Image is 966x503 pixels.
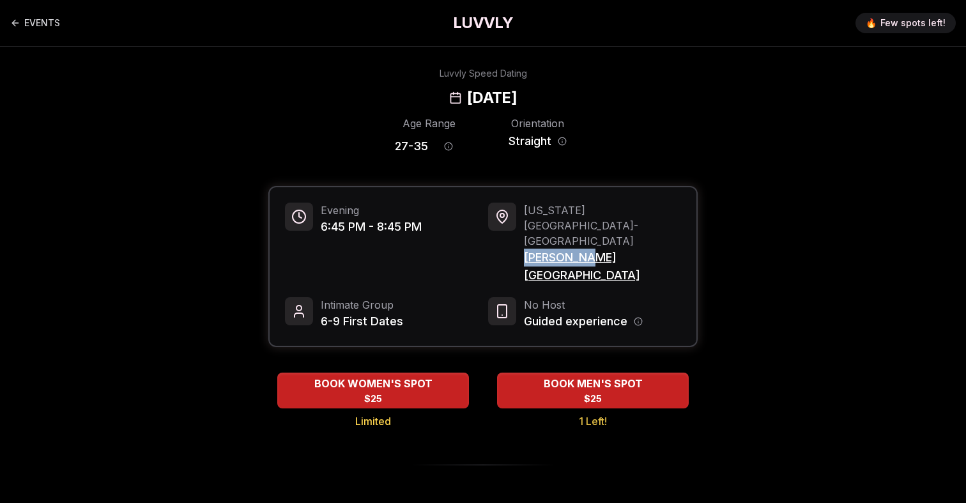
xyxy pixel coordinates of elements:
h2: [DATE] [467,88,517,108]
button: BOOK WOMEN'S SPOT - Limited [277,373,469,408]
div: Age Range [395,116,463,131]
span: Evening [321,203,422,218]
span: $25 [364,392,382,405]
span: [US_STATE][GEOGRAPHIC_DATA] - [GEOGRAPHIC_DATA] [524,203,681,249]
span: Few spots left! [880,17,946,29]
span: 1 Left! [579,414,607,429]
span: BOOK WOMEN'S SPOT [312,376,435,391]
span: No Host [524,297,643,313]
span: 6-9 First Dates [321,313,403,330]
span: Intimate Group [321,297,403,313]
span: Straight [509,132,551,150]
span: $25 [584,392,602,405]
button: Host information [634,317,643,326]
a: LUVVLY [453,13,513,33]
div: Luvvly Speed Dating [440,67,527,80]
button: Orientation information [558,137,567,146]
a: Back to events [10,10,60,36]
span: BOOK MEN'S SPOT [541,376,645,391]
span: 27 - 35 [395,137,428,155]
button: Age range information [434,132,463,160]
span: Limited [355,414,391,429]
div: Orientation [503,116,571,131]
span: [PERSON_NAME][GEOGRAPHIC_DATA] [524,249,681,284]
button: BOOK MEN'S SPOT - 1 Left! [497,373,689,408]
span: Guided experience [524,313,627,330]
span: 🔥 [866,17,877,29]
span: 6:45 PM - 8:45 PM [321,218,422,236]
